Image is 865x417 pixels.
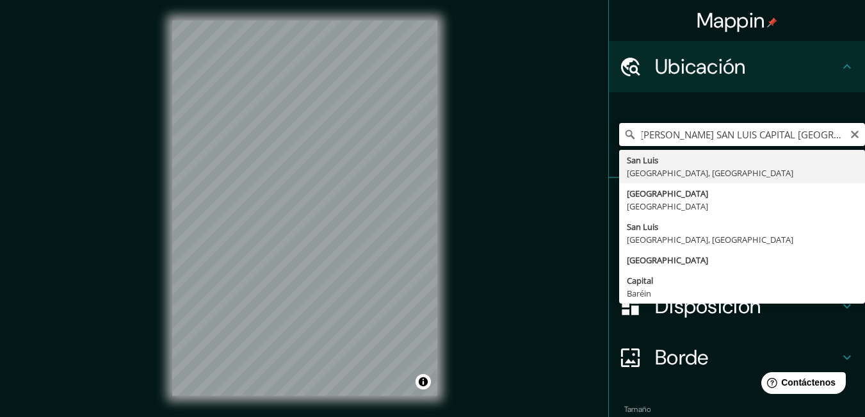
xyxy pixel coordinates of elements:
[627,167,793,179] font: [GEOGRAPHIC_DATA], [GEOGRAPHIC_DATA]
[697,7,765,34] font: Mappin
[627,188,708,199] font: [GEOGRAPHIC_DATA]
[655,293,761,320] font: Disposición
[609,332,865,383] div: Borde
[627,275,653,286] font: Capital
[655,53,746,80] font: Ubicación
[172,20,437,396] canvas: Mapa
[850,127,860,140] button: Claro
[609,229,865,281] div: Estilo
[627,154,658,166] font: San Luis
[624,404,651,414] font: Tamaño
[627,200,708,212] font: [GEOGRAPHIC_DATA]
[416,374,431,389] button: Activar o desactivar atribución
[619,123,865,146] input: Elige tu ciudad o zona
[627,288,651,299] font: Baréin
[627,221,658,233] font: San Luis
[609,281,865,332] div: Disposición
[655,344,709,371] font: Borde
[627,254,708,266] font: [GEOGRAPHIC_DATA]
[767,17,777,28] img: pin-icon.png
[751,367,851,403] iframe: Lanzador de widgets de ayuda
[609,41,865,92] div: Ubicación
[627,234,793,245] font: [GEOGRAPHIC_DATA], [GEOGRAPHIC_DATA]
[609,178,865,229] div: Patas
